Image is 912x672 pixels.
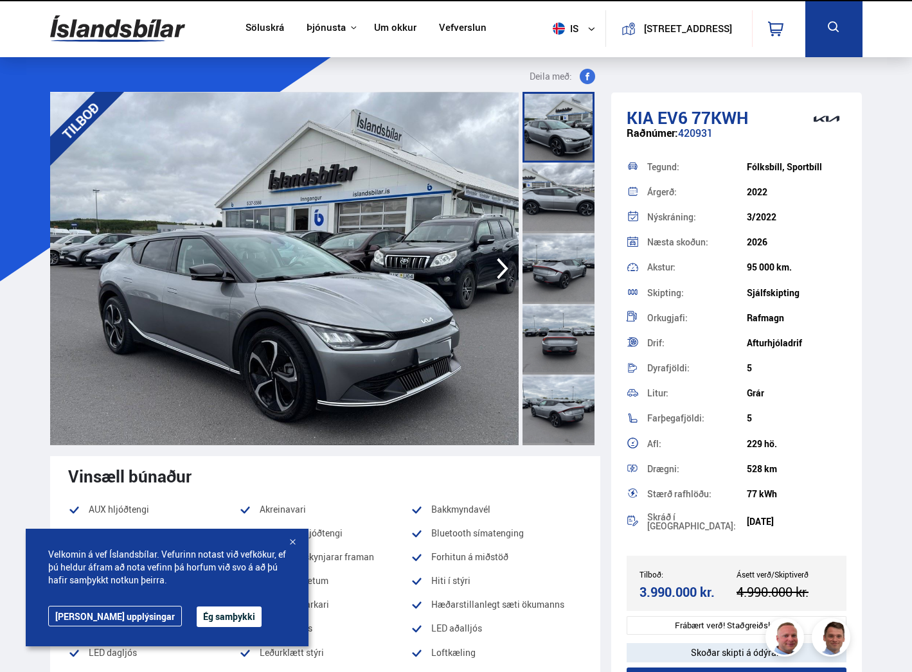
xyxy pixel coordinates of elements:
div: Tegund: [647,163,747,172]
img: siFngHWaQ9KaOqBr.png [767,620,806,659]
li: Blindsvæðisvörn [68,526,240,541]
img: svg+xml;base64,PHN2ZyB4bWxucz0iaHR0cDovL3d3dy53My5vcmcvMjAwMC9zdmciIHdpZHRoPSI1MTIiIGhlaWdodD0iNT... [553,22,565,35]
button: Deila með: [524,69,600,84]
div: Rafmagn [747,313,846,323]
div: Dyrafjöldi: [647,364,747,373]
div: Skipting: [647,288,747,297]
img: FbJEzSuNWCJXmdc-.webp [814,620,852,659]
div: Fólksbíll, Sportbíll [747,162,846,172]
span: Velkomin á vef Íslandsbílar. Vefurinn notast við vefkökur, ef þú heldur áfram að nota vefinn þá h... [48,548,286,587]
div: 95 000 km. [747,262,846,272]
div: Stærð rafhlöðu: [647,490,747,499]
div: Afl: [647,439,747,448]
div: 420931 [627,127,846,152]
div: Frábært verð! Staðgreiðslutilboð! [627,616,846,635]
div: Farþegafjöldi: [647,414,747,423]
div: Nýskráning: [647,213,747,222]
span: Raðnúmer: [627,126,678,140]
button: is [548,10,605,48]
span: EV6 77KWH [657,106,748,129]
div: 4.990.000 kr. [737,583,830,601]
a: [PERSON_NAME] upplýsingar [48,606,182,626]
div: 528 km [747,464,846,474]
li: LED aðalljós [411,621,582,636]
span: Kia [627,106,654,129]
li: Hæðarstillanlegt sæti ökumanns [411,597,582,612]
div: Skoðar skipti á ódýrari [627,643,846,662]
span: is [548,22,580,35]
div: 2026 [747,237,846,247]
li: LED dagljós [68,645,240,660]
li: AUX hljóðtengi [68,502,240,517]
div: 3/2022 [747,212,846,222]
div: 5 [747,413,846,423]
div: 229 hö. [747,439,846,449]
div: Árgerð: [647,188,747,197]
div: Akstur: [647,263,747,272]
div: [DATE] [747,517,846,527]
div: Skráð í [GEOGRAPHIC_DATA]: [647,513,747,531]
li: Hiti í framsætum [239,573,411,588]
img: G0Ugv5HjCgRt.svg [50,8,185,49]
a: Söluskrá [246,22,284,35]
a: [STREET_ADDRESS] [613,10,744,47]
div: Afturhjóladrif [747,338,846,348]
div: Sjálfskipting [747,288,846,298]
div: Grár [747,388,846,398]
div: 5 [747,363,846,373]
div: Litur: [647,389,747,398]
li: Forhitun á miðstöð [411,549,582,565]
div: 77 kWh [747,489,846,499]
button: [STREET_ADDRESS] [641,23,735,34]
span: Deila með: [530,69,572,84]
a: Vefverslun [439,22,487,35]
li: Fjarlægðarskynjarar framan [239,549,411,565]
li: Loftkæling [411,645,582,660]
li: Leðurklætt stýri [239,645,411,660]
div: 3.990.000 kr. [639,583,733,601]
button: Þjónusta [307,22,346,34]
div: Drægni: [647,464,747,473]
li: Hiti í stýri [411,573,582,588]
div: Tilboð: [639,570,737,579]
img: 3527071.jpeg [50,92,519,445]
li: LED afturljós [239,621,411,636]
li: Bakkmyndavél [411,502,582,517]
button: Ég samþykki [197,606,262,627]
div: 2022 [747,187,846,197]
li: Akreinavari [239,502,411,517]
div: Ásett verð/Skiptiverð [737,570,834,579]
img: brand logo [801,99,852,139]
li: Bluetooth símatenging [411,526,582,541]
li: Bluetooth hljóðtengi [239,526,411,541]
div: Vinsæll búnaður [68,466,583,486]
div: Drif: [647,339,747,348]
div: Næsta skoðun: [647,238,747,247]
div: Orkugjafi: [647,314,747,323]
a: Um okkur [374,22,416,35]
div: TILBOÐ [32,73,129,169]
li: Hraðatakmarkari [239,597,411,612]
